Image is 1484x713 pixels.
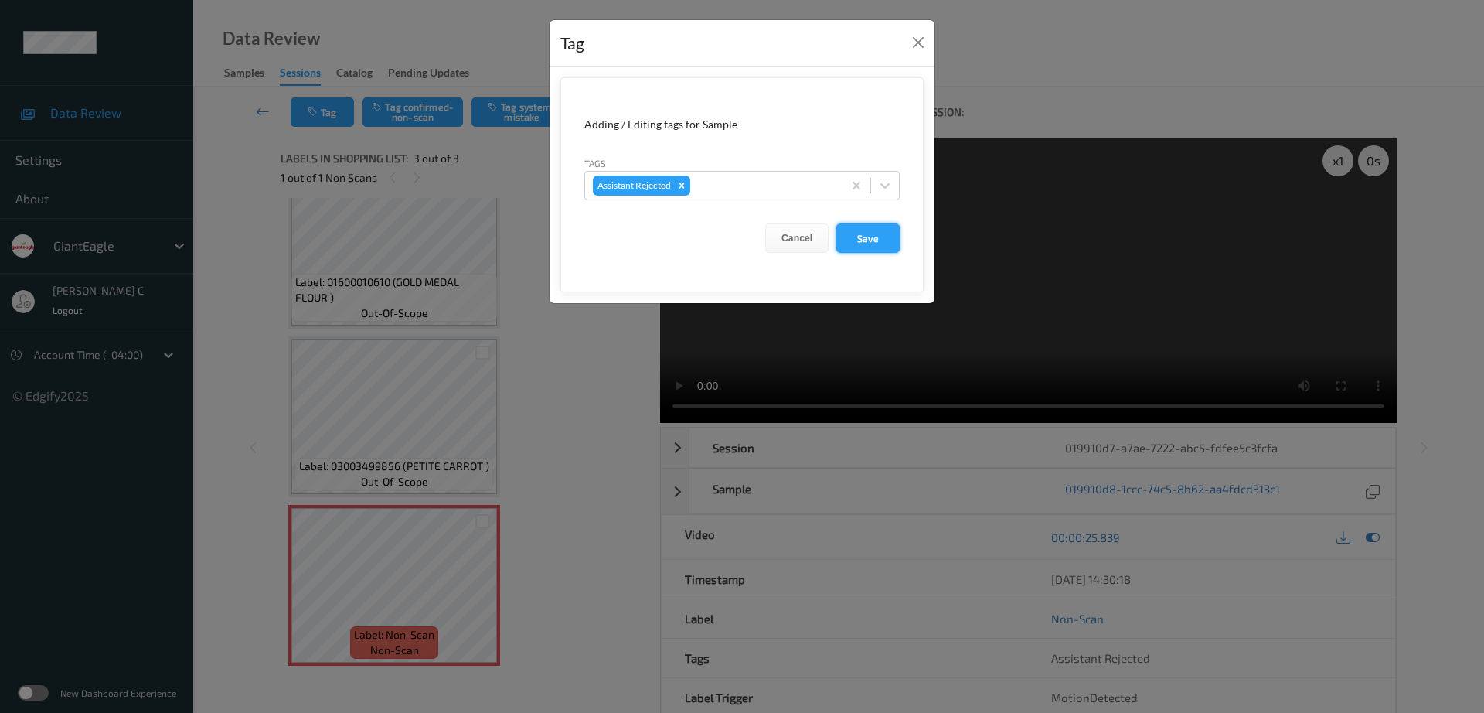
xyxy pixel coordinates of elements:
button: Save [836,223,900,253]
div: Assistant Rejected [593,176,673,196]
div: Tag [560,31,584,56]
button: Cancel [765,223,829,253]
div: Remove Assistant Rejected [673,176,690,196]
div: Adding / Editing tags for Sample [584,117,900,132]
label: Tags [584,156,606,170]
button: Close [907,32,929,53]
